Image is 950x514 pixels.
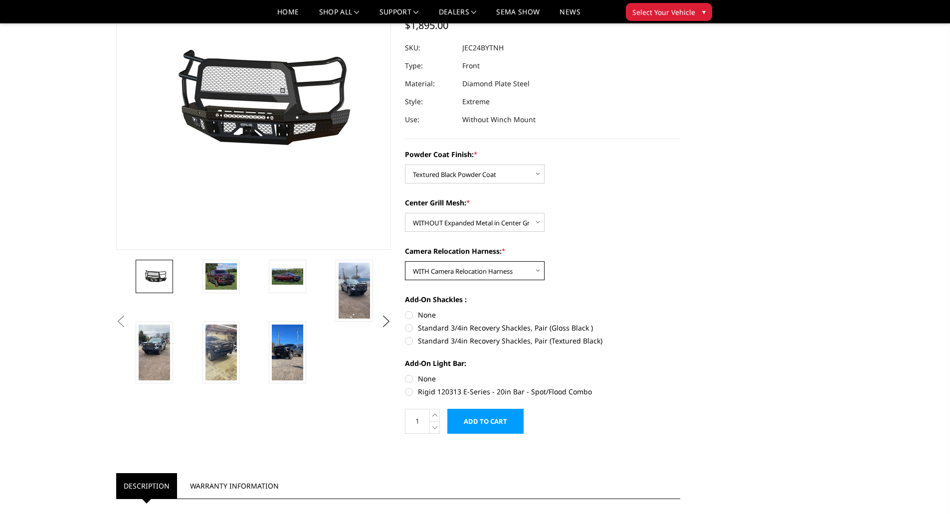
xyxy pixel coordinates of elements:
a: Support [380,8,419,23]
dt: Use: [405,111,455,129]
span: Select Your Vehicle [632,7,695,17]
label: Standard 3/4in Recovery Shackles, Pair (Gloss Black ) [405,323,680,333]
img: 2024-2026 Chevrolet 2500-3500 - FT Series - Extreme Front Bumper [272,268,303,285]
input: Add to Cart [447,409,524,434]
img: 2024-2026 Chevrolet 2500-3500 - FT Series - Extreme Front Bumper [139,269,170,284]
label: Add-On Shackles : [405,294,680,305]
img: 2024-2026 Chevrolet 2500-3500 - FT Series - Extreme Front Bumper [205,325,237,380]
label: Standard 3/4in Recovery Shackles, Pair (Textured Black) [405,336,680,346]
a: Description [116,473,177,499]
label: None [405,373,680,384]
a: Warranty Information [183,473,286,499]
a: News [560,8,580,23]
dt: Type: [405,57,455,75]
label: None [405,310,680,320]
span: $1,895.00 [405,18,448,32]
dd: JEC24BYTNH [462,39,504,57]
span: ▾ [702,6,706,17]
dt: Material: [405,75,455,93]
img: 2024-2026 Chevrolet 2500-3500 - FT Series - Extreme Front Bumper [205,263,237,290]
label: Camera Relocation Harness: [405,246,680,256]
dd: Front [462,57,480,75]
a: Dealers [439,8,477,23]
img: 2024-2026 Chevrolet 2500-3500 - FT Series - Extreme Front Bumper [339,263,370,319]
a: SEMA Show [496,8,540,23]
dd: Diamond Plate Steel [462,75,530,93]
a: shop all [319,8,360,23]
button: Previous [114,314,129,329]
img: 2024-2026 Chevrolet 2500-3500 - FT Series - Extreme Front Bumper [139,325,170,380]
button: Next [379,314,393,329]
button: Select Your Vehicle [626,3,712,21]
label: Rigid 120313 E-Series - 20in Bar - Spot/Flood Combo [405,386,680,397]
dd: Extreme [462,93,490,111]
label: Powder Coat Finish: [405,149,680,160]
dt: Style: [405,93,455,111]
dd: Without Winch Mount [462,111,536,129]
label: Center Grill Mesh: [405,197,680,208]
label: Add-On Light Bar: [405,358,680,368]
dt: SKU: [405,39,455,57]
a: Home [277,8,299,23]
img: 2024-2026 Chevrolet 2500-3500 - FT Series - Extreme Front Bumper [272,325,303,380]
